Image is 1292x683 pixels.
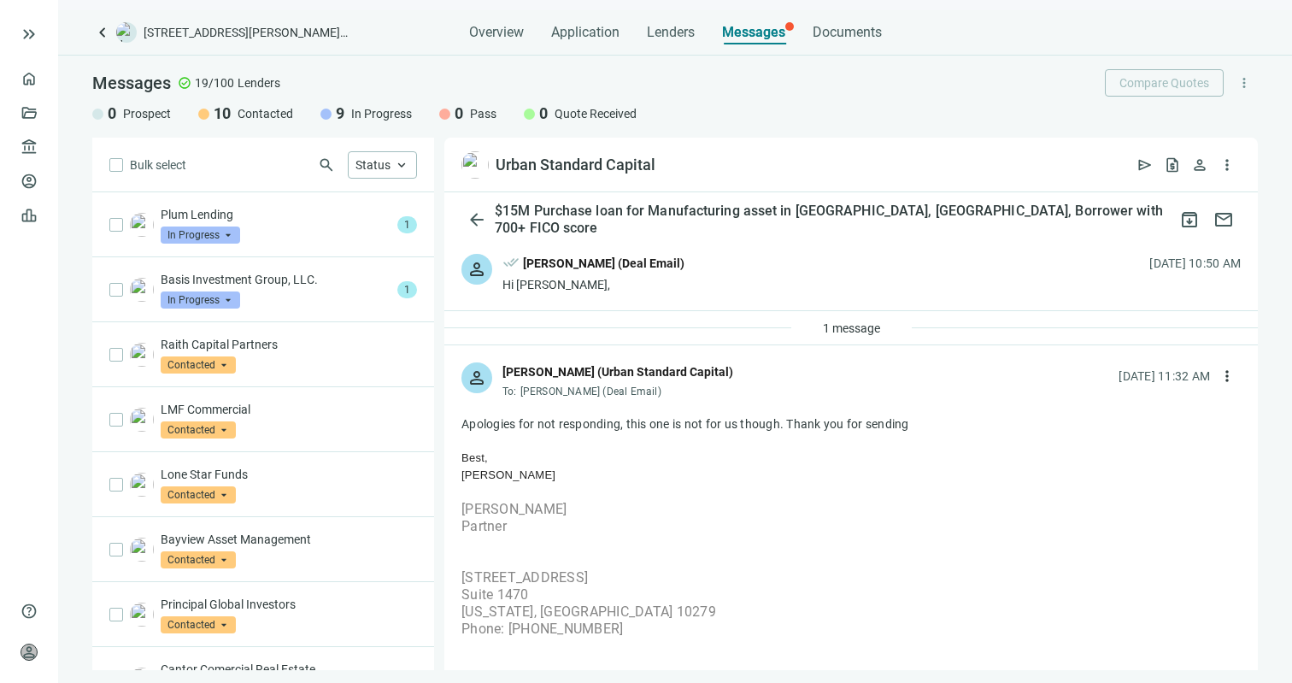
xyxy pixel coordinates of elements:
button: Compare Quotes [1105,69,1224,97]
span: person [467,368,487,388]
span: 0 [455,103,463,124]
span: Lenders [647,24,695,41]
img: 8f3edef9-ec63-4797-ac0d-e03ef916b633 [461,151,489,179]
button: keyboard_double_arrow_right [19,24,39,44]
p: Raith Capital Partners [161,336,417,353]
img: 6e41bef5-a3d3-424c-8a33-4c7927f6dd7d [130,473,154,497]
button: send [1131,151,1159,179]
span: [STREET_ADDRESS][PERSON_NAME][PERSON_NAME] [144,24,349,41]
p: LMF Commercial [161,401,417,418]
img: fe4cdf50-0f29-4456-8c42-2648141640eb [130,603,154,627]
span: archive [1179,209,1200,230]
span: search [318,156,335,174]
div: [PERSON_NAME] (Urban Standard Capital) [502,362,733,381]
span: In Progress [161,227,240,244]
span: Documents [813,24,882,41]
p: Plum Lending [161,206,391,223]
p: Principal Global Investors [161,596,417,613]
div: [PERSON_NAME] (Deal Email) [523,254,684,273]
div: Urban Standard Capital [496,155,655,175]
button: more_vert [1213,151,1241,179]
div: To: [502,385,733,398]
span: mail [1213,209,1234,230]
span: more_vert [1219,156,1236,174]
span: Contacted [161,356,236,374]
img: 11df9c44-1867-4f46-8db0-509bdf43efee [130,213,154,237]
span: Status [355,158,391,172]
img: 7556aa21-8e2e-44a0-aec2-2ab64cee5cd7 [130,408,154,432]
p: Basis Investment Group, LLC. [161,271,391,288]
span: person [1191,156,1208,174]
span: 19/100 [195,74,234,91]
a: keyboard_arrow_left [92,22,113,43]
span: more_vert [1236,75,1252,91]
img: bfcb1015-1e21-4a8e-9782-95ba96128906 [130,278,154,302]
span: Application [551,24,620,41]
span: 1 [397,281,417,298]
div: [DATE] 11:32 AM [1119,367,1210,386]
button: more_vert [1213,362,1241,390]
p: Cantor Comercial Real Estate [161,661,417,678]
p: Lone Star Funds [161,466,417,483]
button: person [1186,151,1213,179]
span: In Progress [351,105,412,122]
button: arrow_back [461,203,491,237]
span: 1 message [823,321,880,335]
span: 0 [539,103,548,124]
span: 9 [336,103,344,124]
div: Hi [PERSON_NAME], [502,276,684,293]
img: deal-logo [116,22,137,43]
span: keyboard_arrow_up [394,157,409,173]
span: done_all [502,254,520,276]
img: d576f9d0-5b58-4d0c-9821-1c50d68564cd [130,538,154,562]
span: more_vert [1219,368,1236,385]
span: Contacted [161,551,236,568]
div: [DATE] 10:50 AM [1149,254,1241,273]
button: more_vert [1230,69,1258,97]
span: Contacted [238,105,293,122]
span: Contacted [161,421,236,439]
span: 0 [108,103,116,124]
div: $15M Purchase loan for Manufacturing asset in [GEOGRAPHIC_DATA], [GEOGRAPHIC_DATA], Borrower with... [491,203,1172,237]
button: 1 message [808,315,895,342]
p: Bayview Asset Management [161,531,417,548]
span: check_circle [178,76,191,90]
button: request_quote [1159,151,1186,179]
button: mail [1207,203,1241,237]
span: In Progress [161,291,240,309]
span: 1 [397,216,417,233]
span: Contacted [161,486,236,503]
span: Messages [92,73,171,93]
span: help [21,603,38,620]
span: arrow_back [467,209,487,230]
span: 10 [214,103,231,124]
span: account_balance [21,138,32,156]
span: request_quote [1164,156,1181,174]
span: person [21,644,38,661]
span: [PERSON_NAME] (Deal Email) [520,386,661,397]
span: person [467,259,487,280]
span: Pass [470,105,496,122]
span: Lenders [238,74,280,91]
span: Overview [469,24,524,41]
span: send [1136,156,1154,174]
span: Messages [722,24,785,40]
span: Prospect [123,105,171,122]
img: 572b270e-2216-435a-926a-16386fd144ba [130,343,154,367]
span: Bulk select [130,156,186,174]
button: archive [1172,203,1207,237]
span: Contacted [161,616,236,633]
span: Quote Received [555,105,637,122]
